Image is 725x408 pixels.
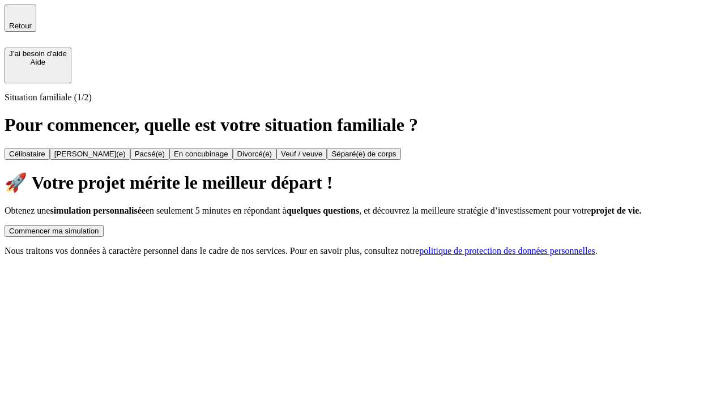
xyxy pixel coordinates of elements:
[5,225,104,237] button: Commencer ma simulation
[5,206,50,215] span: Obtenez une
[287,206,360,215] span: quelques questions
[146,206,287,215] span: en seulement 5 minutes en répondant à
[419,246,595,256] a: politique de protection des données personnelles
[591,206,641,215] span: projet de vie.
[595,246,598,256] span: .
[9,227,99,235] div: Commencer ma simulation
[359,206,591,215] span: , et découvrez la meilleure stratégie d’investissement pour votre
[50,206,145,215] span: simulation personnalisée
[5,246,419,256] span: Nous traitons vos données à caractère personnel dans le cadre de nos services. Pour en savoir plu...
[5,172,720,193] h1: 🚀 Votre projet mérite le meilleur départ !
